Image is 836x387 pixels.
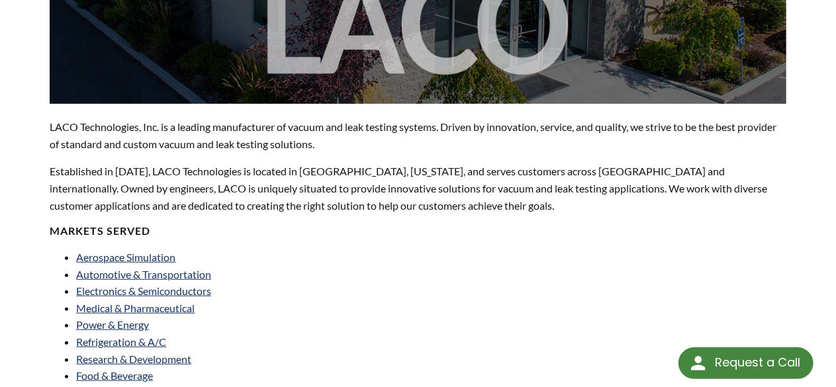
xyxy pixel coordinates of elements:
[76,318,149,331] a: Power & Energy
[50,163,786,214] p: Established in [DATE], LACO Technologies is located in [GEOGRAPHIC_DATA], [US_STATE], and serves ...
[715,347,800,378] div: Request a Call
[688,353,709,374] img: round button
[76,302,195,314] a: Medical & Pharmaceutical
[678,347,813,379] div: Request a Call
[76,369,153,382] a: Food & Beverage
[76,268,211,280] a: Automotive & Transportation
[50,118,786,152] p: LACO Technologies, Inc. is a leading manufacturer of vacuum and leak testing systems. Driven by i...
[76,284,211,297] a: Electronics & Semiconductors
[76,335,166,348] a: Refrigeration & A/C
[76,353,191,365] a: Research & Development
[76,251,175,263] a: Aerospace Simulation
[50,224,150,237] strong: MARKETS SERVED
